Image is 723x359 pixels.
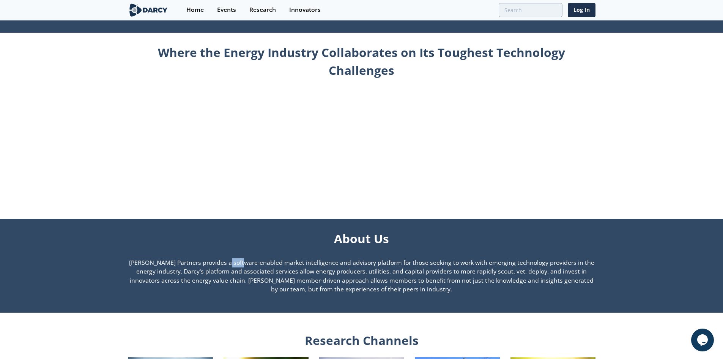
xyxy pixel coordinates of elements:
div: Research [249,7,276,13]
img: logo-wide.svg [128,3,169,17]
input: Advanced Search [499,3,562,17]
div: Innovators [289,7,321,13]
a: Log In [568,3,595,17]
iframe: chat widget [691,329,715,351]
div: Research Channels [128,331,595,349]
div: Events [217,7,236,13]
p: [PERSON_NAME] Partners provides a software-enabled market intelligence and advisory platform for ... [128,258,595,294]
div: About Us [128,229,595,247]
div: Where the Energy Industry Collaborates on Its Toughest Technology Challenges [128,43,595,79]
div: Home [186,7,204,13]
iframe: Intro to Darcy Partners [268,90,455,195]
